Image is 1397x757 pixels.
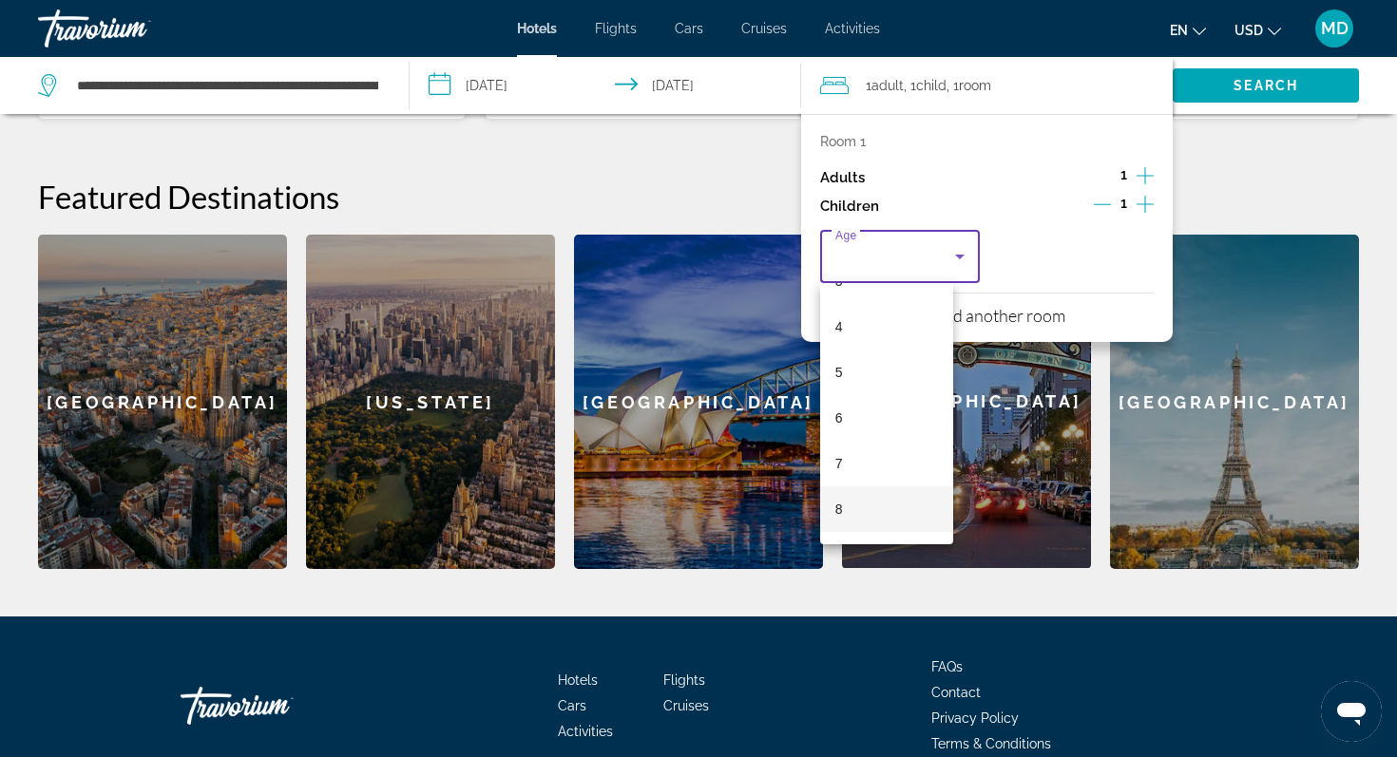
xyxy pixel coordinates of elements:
span: 7 [835,452,843,475]
span: 5 [835,361,843,384]
mat-option: 7 years old [820,441,953,486]
span: 4 [835,315,843,338]
span: 8 [835,498,843,520]
iframe: Button to launch messaging window [1321,681,1382,742]
mat-option: 5 years old [820,350,953,395]
span: 6 [835,407,843,429]
mat-option: 4 years old [820,304,953,350]
span: 9 [835,543,843,566]
mat-option: 8 years old [820,486,953,532]
mat-option: 9 years old [820,532,953,577]
mat-option: 6 years old [820,395,953,441]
